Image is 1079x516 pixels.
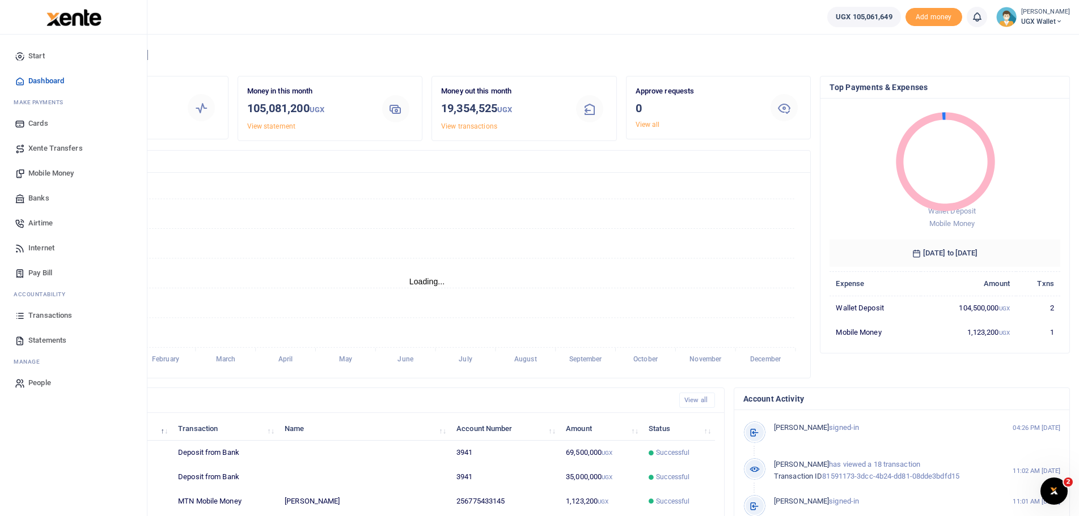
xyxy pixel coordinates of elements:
[774,460,829,468] span: [PERSON_NAME]
[450,489,560,514] td: 256775433145
[905,8,962,27] li: Toup your wallet
[45,12,101,21] a: logo-small logo-large logo-large
[560,441,642,465] td: 69,500,000
[636,86,758,97] p: Approve requests
[53,394,670,407] h4: Recent Transactions
[28,242,54,254] span: Internet
[9,69,138,93] a: Dashboard
[830,271,921,296] th: Expense
[172,465,278,489] td: Deposit from Bank
[28,193,49,204] span: Banks
[450,441,560,465] td: 3941
[836,11,892,23] span: UGX 105,061,649
[774,422,989,434] p: signed-in
[750,356,781,364] tspan: December
[9,211,138,236] a: Airtime
[310,105,324,114] small: UGX
[774,496,989,508] p: signed-in
[830,320,921,344] td: Mobile Money
[172,416,278,441] th: Transaction: activate to sort column ascending
[827,7,901,27] a: UGX 105,061,649
[172,489,278,514] td: MTN Mobile Money
[774,459,989,483] p: has viewed a 18 transaction 81591173-3dcc-4b24-dd81-08dde3bdfd15
[247,86,369,97] p: Money in this month
[598,498,608,505] small: UGX
[1040,477,1068,505] iframe: Intercom live chat
[28,75,64,87] span: Dashboard
[633,356,658,364] tspan: October
[441,100,563,118] h3: 19,354,525
[28,50,45,62] span: Start
[22,290,65,298] span: countability
[642,416,715,441] th: Status: activate to sort column ascending
[28,377,51,389] span: People
[921,320,1016,344] td: 1,123,200
[1016,320,1060,344] td: 1
[999,305,1010,312] small: UGX
[9,44,138,69] a: Start
[9,161,138,186] a: Mobile Money
[830,81,1060,93] h4: Top Payments & Expenses
[459,356,472,364] tspan: July
[9,328,138,353] a: Statements
[514,356,537,364] tspan: August
[830,240,1060,267] h6: [DATE] to [DATE]
[9,370,138,395] a: People
[1016,296,1060,320] td: 2
[929,219,975,228] span: Mobile Money
[9,93,138,111] li: M
[28,118,48,129] span: Cards
[1013,466,1060,476] small: 11:02 AM [DATE]
[247,122,295,130] a: View statement
[1021,16,1070,27] span: UGX Wallet
[9,236,138,261] a: Internet
[656,496,689,506] span: Successful
[921,271,1016,296] th: Amount
[9,111,138,136] a: Cards
[19,357,40,366] span: anage
[172,441,278,465] td: Deposit from Bank
[9,136,138,161] a: Xente Transfers
[996,7,1017,27] img: profile-user
[28,335,66,346] span: Statements
[1064,477,1073,487] span: 2
[921,296,1016,320] td: 104,500,000
[409,277,445,286] text: Loading...
[278,356,293,364] tspan: April
[743,393,1060,405] h4: Account Activity
[905,8,962,27] span: Add money
[450,465,560,489] td: 3941
[9,285,138,303] li: Ac
[656,447,689,458] span: Successful
[278,416,450,441] th: Name: activate to sort column ascending
[689,356,722,364] tspan: November
[1013,497,1060,506] small: 11:01 AM [DATE]
[905,12,962,20] a: Add money
[9,353,138,370] li: M
[830,296,921,320] td: Wallet Deposit
[656,472,689,482] span: Successful
[28,218,53,229] span: Airtime
[636,121,660,129] a: View all
[774,472,822,480] span: Transaction ID
[569,356,603,364] tspan: September
[823,7,905,27] li: Wallet ballance
[9,303,138,328] a: Transactions
[9,261,138,285] a: Pay Bill
[19,98,64,106] span: ake Payments
[560,416,642,441] th: Amount: activate to sort column ascending
[28,143,83,154] span: Xente Transfers
[928,207,976,215] span: Wallet Deposit
[999,330,1010,336] small: UGX
[1021,7,1070,17] small: [PERSON_NAME]
[441,86,563,97] p: Money out this month
[1016,271,1060,296] th: Txns
[450,416,560,441] th: Account Number: activate to sort column ascending
[53,155,801,168] h4: Transactions Overview
[560,489,642,514] td: 1,123,200
[996,7,1070,27] a: profile-user [PERSON_NAME] UGX Wallet
[9,186,138,211] a: Banks
[278,489,450,514] td: [PERSON_NAME]
[28,310,72,321] span: Transactions
[774,423,829,432] span: [PERSON_NAME]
